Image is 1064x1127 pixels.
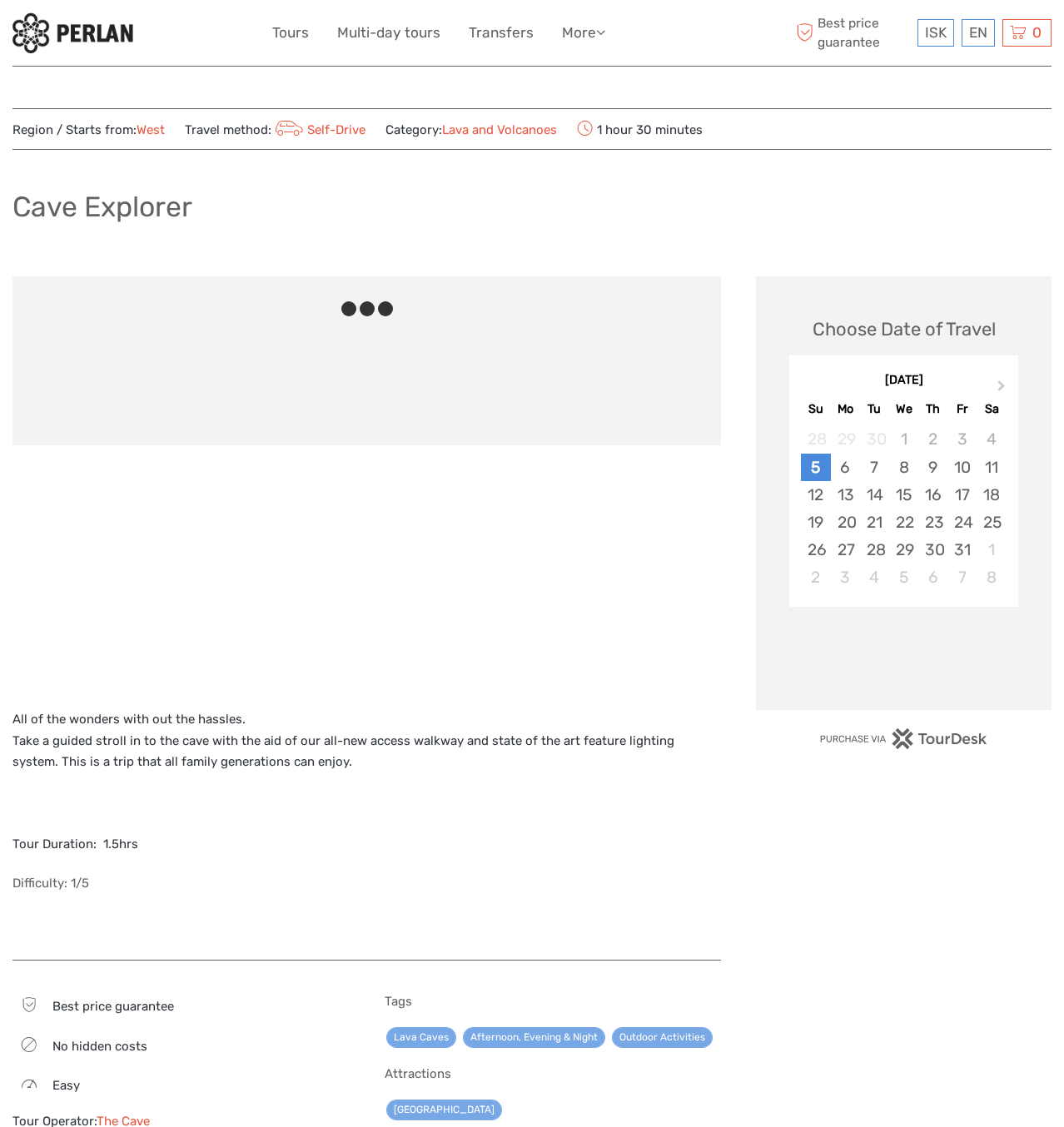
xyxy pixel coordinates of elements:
div: Su [801,398,830,420]
div: Not available Monday, September 29th, 2025 [831,425,860,453]
div: Choose Monday, October 13th, 2025 [831,481,860,509]
div: Choose Wednesday, October 29th, 2025 [889,536,918,563]
div: Th [918,398,947,420]
div: Not available Tuesday, September 30th, 2025 [860,425,889,453]
h5: Difficulty: 1/5 [12,876,721,891]
div: Choose Tuesday, October 28th, 2025 [860,536,889,563]
div: Choose Wednesday, October 22nd, 2025 [889,509,918,536]
div: Not available Thursday, October 2nd, 2025 [918,425,947,453]
div: Choose Friday, October 17th, 2025 [947,481,977,509]
div: Choose Monday, October 6th, 2025 [831,454,860,481]
span: Best price guarantee [792,14,913,51]
div: Not available Saturday, October 4th, 2025 [977,425,1006,453]
div: [DATE] [789,372,1018,390]
div: Sa [977,398,1006,420]
div: Choose Saturday, October 11th, 2025 [977,454,1006,481]
h1: Cave Explorer [12,190,192,224]
div: Choose Thursday, October 9th, 2025 [918,454,947,481]
a: Tours [272,21,309,45]
a: West [137,122,165,137]
img: 288-6a22670a-0f57-43d8-a107-52fbc9b92f2c_logo_small.jpg [12,12,133,53]
div: Choose Sunday, October 12th, 2025 [801,481,830,509]
div: Choose Monday, October 20th, 2025 [831,509,860,536]
div: Choose Tuesday, October 21st, 2025 [860,509,889,536]
div: Choose Friday, October 10th, 2025 [947,454,977,481]
a: Self-Drive [271,122,365,137]
h5: Tags [385,994,722,1009]
div: Choose Tuesday, October 14th, 2025 [860,481,889,509]
span: Easy [52,1078,80,1093]
img: PurchaseViaTourDesk.png [819,728,988,749]
a: Lava Caves [386,1027,456,1048]
div: Choose Friday, November 7th, 2025 [947,563,977,591]
div: Fr [947,398,977,420]
div: Not available Friday, October 3rd, 2025 [947,425,977,453]
div: Choose Monday, October 27th, 2025 [831,536,860,563]
div: Choose Monday, November 3rd, 2025 [831,563,860,591]
a: [GEOGRAPHIC_DATA] [386,1100,502,1120]
div: Choose Wednesday, October 15th, 2025 [889,481,918,509]
div: Choose Friday, October 24th, 2025 [947,509,977,536]
div: Loading... [898,650,909,661]
div: Tu [860,398,889,420]
div: Choose Sunday, October 26th, 2025 [801,536,830,563]
h5: Attractions [385,1066,722,1081]
a: Afternoon, Evening & Night [463,1027,605,1048]
div: Choose Sunday, November 2nd, 2025 [801,563,830,591]
button: Next Month [990,376,1017,403]
div: Choose Tuesday, October 7th, 2025 [860,454,889,481]
a: More [562,21,605,45]
span: Region / Starts from: [12,122,165,139]
div: Choose Wednesday, November 5th, 2025 [889,563,918,591]
div: We [889,398,918,420]
p: All of the wonders with out the hassles. Take a guided stroll in to the cave with the aid of our ... [12,709,721,773]
span: Travel method: [185,117,365,141]
div: Mo [831,398,860,420]
div: Choose Thursday, October 16th, 2025 [918,481,947,509]
p: Tour Duration: 1.5hrs [12,834,721,856]
div: Choose Tuesday, November 4th, 2025 [860,563,889,591]
span: 0 [1030,24,1044,41]
div: Choose Saturday, November 1st, 2025 [977,536,1006,563]
div: Choose Saturday, October 25th, 2025 [977,509,1006,536]
div: Choose Sunday, October 19th, 2025 [801,509,830,536]
a: Lava and Volcanoes [442,122,557,137]
a: Multi-day tours [337,21,440,45]
div: Choose Sunday, October 5th, 2025 [801,454,830,481]
div: EN [962,19,995,47]
span: 1 hour 30 minutes [577,117,703,141]
div: month 2025-10 [794,425,1012,591]
div: Choose Friday, October 31st, 2025 [947,536,977,563]
a: Outdoor Activities [612,1027,713,1048]
div: Choose Saturday, November 8th, 2025 [977,563,1006,591]
span: ISK [925,24,947,41]
span: Category: [385,122,557,139]
a: Transfers [469,21,534,45]
span: Best price guarantee [52,999,174,1014]
div: Choose Wednesday, October 8th, 2025 [889,454,918,481]
div: Choose Thursday, October 30th, 2025 [918,536,947,563]
div: Not available Wednesday, October 1st, 2025 [889,425,918,453]
div: Not available Sunday, September 28th, 2025 [801,425,830,453]
div: Choose Thursday, October 23rd, 2025 [918,509,947,536]
div: Choose Thursday, November 6th, 2025 [918,563,947,591]
div: Choose Saturday, October 18th, 2025 [977,481,1006,509]
div: Choose Date of Travel [813,316,996,342]
span: No hidden costs [52,1039,147,1054]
